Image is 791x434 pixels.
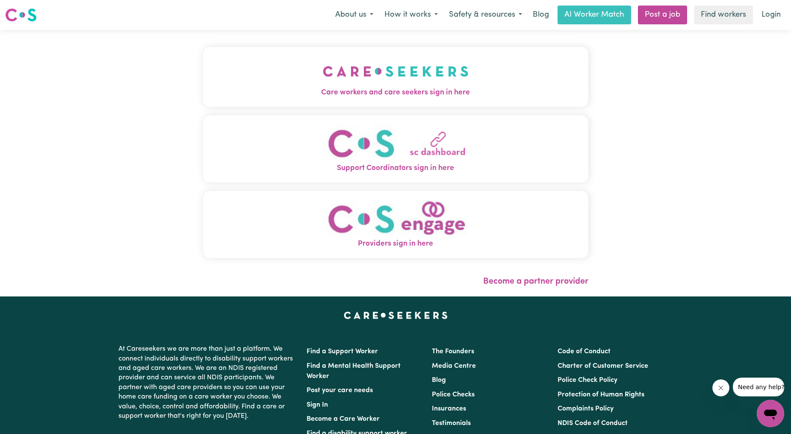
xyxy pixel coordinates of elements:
[307,348,378,355] a: Find a Support Worker
[756,6,786,24] a: Login
[118,341,296,424] p: At Careseekers we are more than just a platform. We connect individuals directly to disability su...
[558,405,614,412] a: Complaints Policy
[528,6,554,24] a: Blog
[558,420,628,427] a: NDIS Code of Conduct
[733,378,784,396] iframe: Message from company
[757,400,784,427] iframe: Button to launch messaging window
[307,387,373,394] a: Post your care needs
[5,7,37,23] img: Careseekers logo
[307,416,380,422] a: Become a Care Worker
[379,6,443,24] button: How it works
[638,6,687,24] a: Post a job
[443,6,528,24] button: Safety & resources
[203,115,588,182] button: Support Coordinators sign in here
[5,6,52,13] span: Need any help?
[203,163,588,174] span: Support Coordinators sign in here
[694,6,753,24] a: Find workers
[432,420,471,427] a: Testimonials
[203,191,588,258] button: Providers sign in here
[558,6,631,24] a: AI Worker Match
[203,47,588,107] button: Care workers and care seekers sign in here
[432,377,446,384] a: Blog
[432,363,476,369] a: Media Centre
[307,402,328,408] a: Sign In
[558,377,617,384] a: Police Check Policy
[483,277,588,286] a: Become a partner provider
[203,238,588,249] span: Providers sign in here
[712,379,729,396] iframe: Close message
[558,348,611,355] a: Code of Conduct
[558,363,648,369] a: Charter of Customer Service
[307,363,401,380] a: Find a Mental Health Support Worker
[432,405,466,412] a: Insurances
[344,312,448,319] a: Careseekers home page
[432,348,474,355] a: The Founders
[330,6,379,24] button: About us
[203,87,588,98] span: Care workers and care seekers sign in here
[5,5,37,25] a: Careseekers logo
[558,391,644,398] a: Protection of Human Rights
[432,391,475,398] a: Police Checks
